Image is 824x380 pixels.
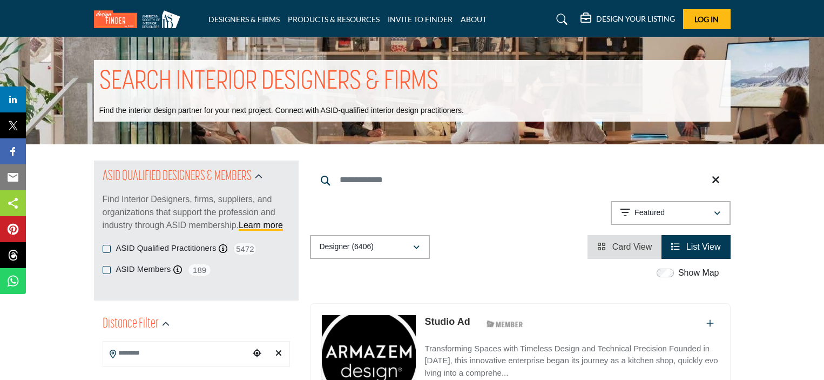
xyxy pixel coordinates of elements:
a: Search [546,11,575,28]
span: List View [686,242,721,251]
p: Studio Ad [424,315,470,329]
button: Designer (6406) [310,235,430,259]
label: ASID Qualified Practitioners [116,242,217,255]
button: Log In [683,9,731,29]
input: ASID Members checkbox [103,266,111,274]
img: Site Logo [94,10,186,28]
span: 5472 [233,242,257,256]
a: Add To List [706,319,714,328]
input: ASID Qualified Practitioners checkbox [103,245,111,253]
button: Featured [611,201,731,225]
div: DESIGN YOUR LISTING [580,13,675,26]
a: Transforming Spaces with Timeless Design and Technical Precision Founded in [DATE], this innovati... [424,336,719,379]
div: Choose your current location [249,342,265,365]
h2: Distance Filter [103,315,159,334]
a: ABOUT [461,15,487,24]
li: Card View [587,235,661,259]
input: Search Location [103,343,249,364]
h5: DESIGN YOUR LISTING [596,14,675,24]
img: ASID Members Badge Icon [481,317,529,331]
div: Clear search location [271,342,287,365]
span: Log In [694,15,719,24]
p: Find Interior Designers, firms, suppliers, and organizations that support the profession and indu... [103,193,290,232]
h1: SEARCH INTERIOR DESIGNERS & FIRMS [99,65,438,99]
li: List View [661,235,730,259]
a: INVITE TO FINDER [388,15,452,24]
a: View List [671,242,720,251]
input: Search Keyword [310,167,731,193]
p: Featured [634,208,665,218]
a: Studio Ad [424,316,470,327]
a: DESIGNERS & FIRMS [208,15,280,24]
label: ASID Members [116,263,171,276]
p: Find the interior design partner for your next project. Connect with ASID-qualified interior desi... [99,105,464,116]
label: Show Map [678,266,719,279]
p: Transforming Spaces with Timeless Design and Technical Precision Founded in [DATE], this innovati... [424,343,719,379]
p: Designer (6406) [320,242,374,252]
span: Card View [612,242,652,251]
span: 189 [187,263,212,277]
h2: ASID QUALIFIED DESIGNERS & MEMBERS [103,167,252,186]
a: View Card [597,242,652,251]
a: PRODUCTS & RESOURCES [288,15,380,24]
a: Learn more [239,221,283,230]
